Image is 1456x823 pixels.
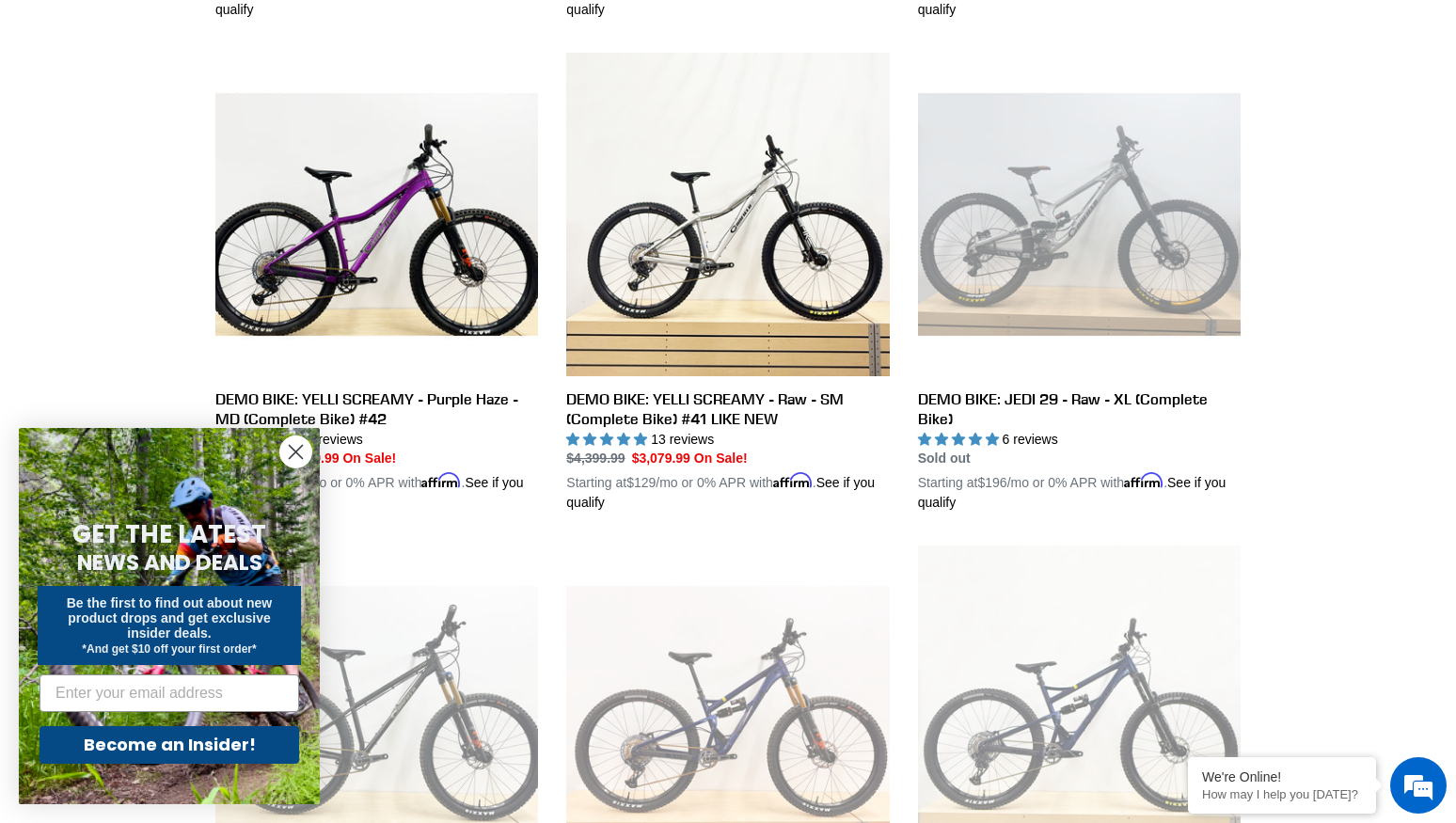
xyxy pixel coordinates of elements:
[67,595,273,641] span: Be the first to find out about new product drops and get exclusive insider deals.
[82,642,256,656] span: *And get $10 off your first order*
[279,435,312,468] button: Close dialog
[21,103,49,132] div: Navigation go back
[77,547,262,578] span: NEWS AND DEALS
[126,105,344,130] div: Chat with us now
[60,94,107,141] img: d_696896380_company_1647369064580_696896380
[40,674,299,712] input: Enter your email address
[1202,769,1362,784] div: We're Online!
[72,517,266,551] span: GET THE LATEST
[309,9,354,55] div: Minimize live chat window
[1202,787,1362,801] p: How may I help you today?
[40,726,299,764] button: Become an Insider!
[9,514,358,579] textarea: Type your message and hit 'Enter'
[109,237,260,427] span: We're online!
